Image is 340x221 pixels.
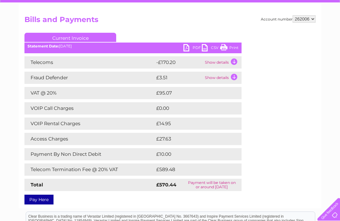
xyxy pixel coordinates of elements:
td: VAT @ 20% [24,87,155,99]
td: £10.00 [155,148,229,160]
a: Log out [320,26,334,31]
div: Account number [261,15,316,23]
td: £3.51 [155,72,203,84]
div: [DATE] [24,44,242,48]
td: VOIP Rental Charges [24,118,155,130]
a: Telecoms [265,26,283,31]
td: £95.07 [155,87,229,99]
h2: Bills and Payments [24,15,316,27]
td: Telecom Termination Fee @ 20% VAT [24,163,155,176]
a: Blog [287,26,296,31]
td: VOIP Call Charges [24,102,155,114]
a: Water [232,26,244,31]
a: Print [220,44,238,53]
img: logo.png [12,16,43,35]
td: £0.00 [155,102,227,114]
a: 0333 014 3131 [225,3,267,11]
td: Telecoms [24,56,155,69]
td: Payment will be taken on or around [DATE] [182,179,242,191]
td: Show details [203,72,242,84]
td: £14.95 [155,118,229,130]
a: PDF [183,44,202,53]
strong: Total [31,182,43,188]
td: -£170.20 [155,56,203,69]
td: £589.48 [155,163,231,176]
div: Clear Business is a trading name of Verastar Limited (registered in [GEOGRAPHIC_DATA] No. 3667643... [26,3,315,30]
td: £27.63 [155,133,229,145]
td: Access Charges [24,133,155,145]
a: Contact [299,26,314,31]
td: Payment By Non Direct Debit [24,148,155,160]
a: Current Invoice [24,33,116,42]
b: Statement Date: [28,44,59,48]
td: Fraud Defender [24,72,155,84]
td: Show details [203,56,242,69]
a: Energy [248,26,261,31]
a: CSV [202,44,220,53]
a: Pay Here [24,195,54,204]
strong: £570.44 [156,182,176,188]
